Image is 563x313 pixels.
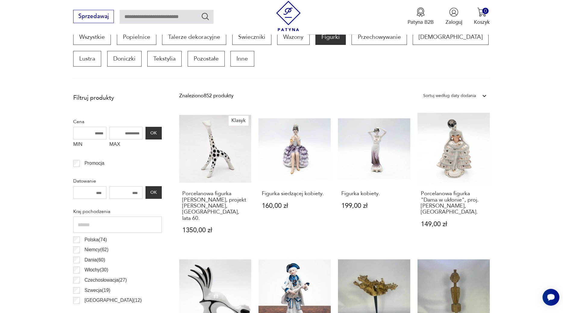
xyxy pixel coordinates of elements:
[182,191,248,221] h3: Porcelanowa figurka [PERSON_NAME], projekt [PERSON_NAME], [GEOGRAPHIC_DATA], lata 60.
[543,289,559,306] iframe: Smartsupp widget button
[84,246,108,254] p: Niemcy ( 62 )
[188,51,225,67] a: Pozostałe
[73,29,111,45] a: Wszystkie
[73,177,162,185] p: Datowanie
[201,12,210,21] button: Szukaj
[477,8,486,17] img: Ikona koszyka
[341,191,407,197] h3: Figurka kobiety.
[277,29,309,45] a: Wazony
[446,8,462,26] button: Zaloguj
[162,29,226,45] a: Talerze dekoracyjne
[482,8,489,14] div: 0
[73,208,162,215] p: Kraj pochodzenia
[446,19,462,26] p: Zaloguj
[230,51,254,67] a: Inne
[408,19,434,26] p: Patyna B2B
[338,113,410,248] a: Figurka kobiety.Figurka kobiety.199,00 zł
[73,118,162,126] p: Cena
[423,92,476,100] div: Sortuj według daty dodania
[179,113,252,248] a: KlasykPorcelanowa figurka marki Ćmielów, projekt Hanny Orthwein, Polska, lata 60.Porcelanowa figu...
[84,159,104,167] p: Promocja
[147,51,182,67] a: Tekstylia
[262,191,327,197] h3: Figurka siedzącej kobiety.
[84,256,105,264] p: Dania ( 60 )
[182,227,248,233] p: 1350,00 zł
[73,51,101,67] a: Lustra
[413,29,489,45] a: [DEMOGRAPHIC_DATA]
[109,139,142,151] label: MAX
[145,186,162,199] button: OK
[315,29,346,45] a: Figurki
[341,203,407,209] p: 199,00 zł
[408,8,434,26] button: Patyna B2B
[421,191,486,215] h3: Porcelanowa figurka "Dama w ukłonie", proj. [PERSON_NAME], [GEOGRAPHIC_DATA].
[421,221,486,227] p: 149,00 zł
[273,1,304,31] img: Patyna - sklep z meblami i dekoracjami vintage
[117,29,156,45] a: Popielnice
[73,10,114,23] button: Sprzedawaj
[84,276,127,284] p: Czechosłowacja ( 27 )
[84,296,142,304] p: [GEOGRAPHIC_DATA] ( 12 )
[408,8,434,26] a: Ikona medaluPatyna B2B
[418,113,490,248] a: Porcelanowa figurka "Dama w ukłonie", proj. Jan Jezela, Katowice.Porcelanowa figurka "Dama w ukło...
[474,8,490,26] button: 0Koszyk
[73,94,162,102] p: Filtruj produkty
[262,203,327,209] p: 160,00 zł
[179,92,233,100] div: Znaleziono 852 produkty
[258,113,331,248] a: Figurka siedzącej kobiety.Figurka siedzącej kobiety.160,00 zł
[474,19,490,26] p: Koszyk
[232,29,271,45] a: Świeczniki
[416,8,425,17] img: Ikona medalu
[84,236,107,244] p: Polska ( 74 )
[107,51,142,67] a: Doniczki
[145,127,162,139] button: OK
[84,266,108,274] p: Włochy ( 30 )
[449,8,458,17] img: Ikonka użytkownika
[73,14,114,19] a: Sprzedawaj
[84,286,110,294] p: Szwecja ( 19 )
[352,29,407,45] a: Przechowywanie
[73,139,106,151] label: MIN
